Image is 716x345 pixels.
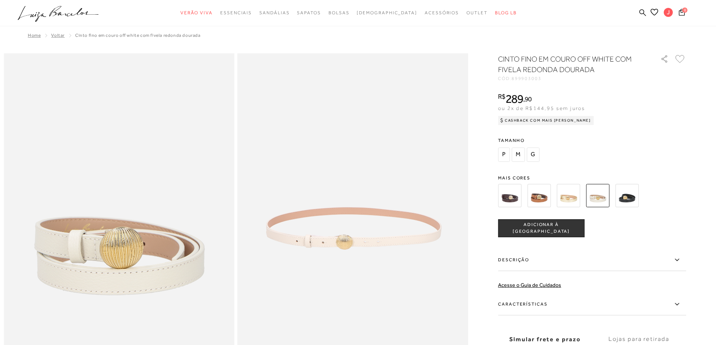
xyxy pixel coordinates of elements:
a: noSubCategoriesText [425,6,459,20]
span: BLOG LB [495,10,517,15]
button: J [660,8,677,19]
span: Sandálias [259,10,289,15]
label: Características [498,294,686,315]
span: Verão Viva [180,10,213,15]
img: CINTO FINO EM COURO CAFÉ COM FIVELA REDONDA DOURADA [498,184,521,207]
span: G [527,148,539,162]
span: 289 [506,92,523,105]
span: Mais cores [498,176,686,180]
a: BLOG LB [495,6,517,20]
a: noSubCategoriesText [357,6,417,20]
span: ou 2x de R$144,95 sem juros [498,105,585,111]
a: noSubCategoriesText [220,6,252,20]
span: J [664,8,673,17]
button: ADICIONAR À [GEOGRAPHIC_DATA] [498,219,584,237]
a: noSubCategoriesText [297,6,321,20]
span: P [498,148,510,162]
span: 0 [682,8,687,13]
span: Acessórios [425,10,459,15]
span: [DEMOGRAPHIC_DATA] [357,10,417,15]
a: Acesse o Guia de Cuidados [498,282,561,288]
img: CINTO FINO EM COURO METALIZADO OURO COM FIVELA REDONDA DOURADA [557,184,580,207]
span: 899903003 [512,76,542,81]
span: 90 [525,95,532,103]
a: Voltar [51,33,65,38]
img: CINTO FINO EM COURO CARAMELO COM FIVELA REDONDA DOURADA [527,184,551,207]
button: 0 [677,8,687,18]
span: CINTO FINO EM COURO OFF WHITE COM FIVELA REDONDA DOURADA [75,33,201,38]
span: Sapatos [297,10,321,15]
span: Outlet [466,10,487,15]
div: Cashback com Mais [PERSON_NAME] [498,116,594,125]
span: M [512,148,525,162]
a: noSubCategoriesText [180,6,213,20]
span: ADICIONAR À [GEOGRAPHIC_DATA] [498,221,584,235]
span: Essenciais [220,10,252,15]
h1: CINTO FINO EM COURO OFF WHITE COM FIVELA REDONDA DOURADA [498,54,639,75]
a: noSubCategoriesText [466,6,487,20]
a: noSubCategoriesText [259,6,289,20]
div: CÓD: [498,76,648,81]
label: Descrição [498,249,686,271]
img: CINTO FINO EM COURO OFF WHITE COM FIVELA REDONDA DOURADA [586,184,609,207]
a: Home [28,33,41,38]
span: Tamanho [498,135,541,146]
img: CINTO FINO EM COURO PRETO COM FIVELA REDONDA DOURADA [615,184,639,207]
i: , [523,96,532,102]
i: R$ [498,93,506,100]
a: noSubCategoriesText [328,6,350,20]
span: Bolsas [328,10,350,15]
